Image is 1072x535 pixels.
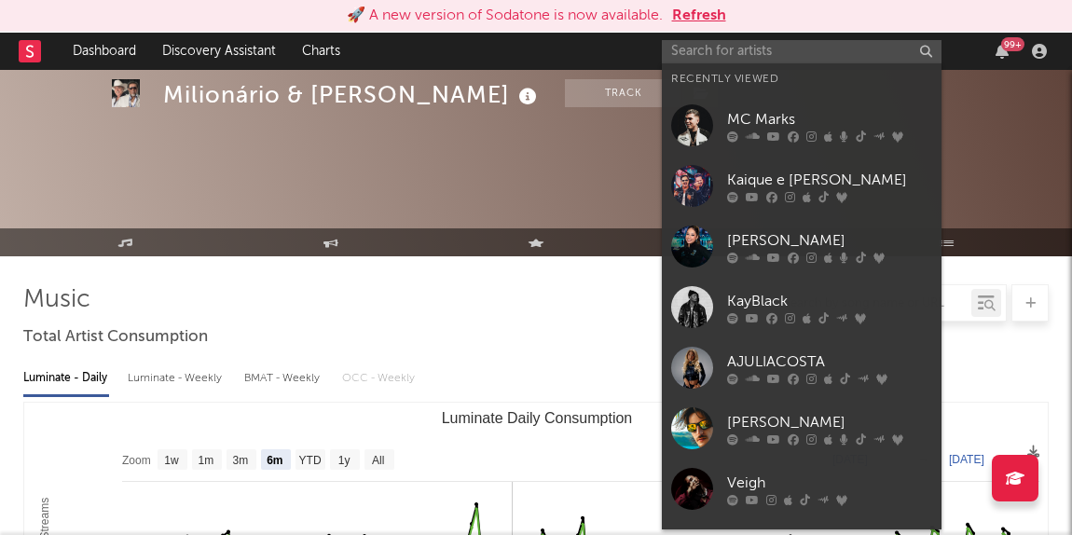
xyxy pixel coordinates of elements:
div: Veigh [727,473,932,495]
div: Milionário & [PERSON_NAME] [163,79,542,110]
button: 99+ [996,44,1009,59]
text: Zoom [122,454,151,467]
a: MC Marks [662,95,941,156]
text: YTD [299,454,322,467]
a: KayBlack [662,277,941,337]
span: Total Artist Consumption [23,326,208,349]
a: [PERSON_NAME] [662,216,941,277]
a: Dashboard [60,33,149,70]
div: MC Marks [727,109,932,131]
a: [PERSON_NAME] [662,398,941,459]
input: Search for artists [662,40,941,63]
a: Veigh [662,459,941,519]
div: [PERSON_NAME] [727,412,932,434]
div: Luminate - Daily [23,363,109,394]
div: 99 + [1001,37,1024,51]
text: Luminate Daily Consumption [442,410,633,426]
button: Track [565,79,681,107]
a: Kaique e [PERSON_NAME] [662,156,941,216]
div: KayBlack [727,291,932,313]
text: 1w [164,454,179,467]
text: 1m [199,454,214,467]
div: AJULIACOSTA [727,351,932,374]
a: Discovery Assistant [149,33,289,70]
div: Recently Viewed [671,68,932,90]
a: AJULIACOSTA [662,337,941,398]
div: [PERSON_NAME] [727,230,932,253]
text: 3m [233,454,249,467]
div: BMAT - Weekly [244,363,323,394]
text: [DATE] [949,453,984,466]
div: 🚀 A new version of Sodatone is now available. [347,5,663,27]
text: 1y [338,454,350,467]
text: 6m [267,454,282,467]
div: Luminate - Weekly [128,363,226,394]
a: Charts [289,33,353,70]
text: All [372,454,384,467]
div: Kaique e [PERSON_NAME] [727,170,932,192]
button: Refresh [672,5,726,27]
